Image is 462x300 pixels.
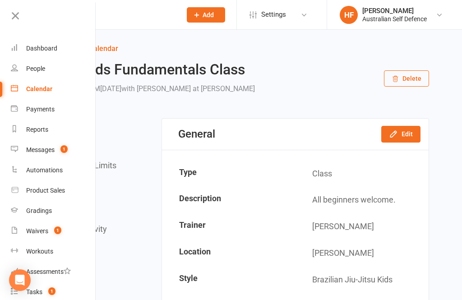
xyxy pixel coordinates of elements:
[48,287,55,295] span: 1
[261,5,286,25] span: Settings
[296,267,428,293] td: Brazilian Jiu-Jitsu Kids
[163,187,295,213] td: Description
[60,145,68,153] span: 1
[11,180,96,201] a: Product Sales
[203,11,214,18] span: Add
[54,226,61,234] span: 1
[381,126,420,142] button: Edit
[193,84,255,93] span: at [PERSON_NAME]
[26,45,57,52] div: Dashboard
[296,240,428,266] td: [PERSON_NAME]
[11,140,96,160] a: Messages 1
[362,7,427,15] div: [PERSON_NAME]
[26,248,53,255] div: Workouts
[296,187,428,213] td: All beginners welcome.
[163,214,295,240] td: Trainer
[26,227,48,235] div: Waivers
[11,38,96,59] a: Dashboard
[11,120,96,140] a: Reports
[11,241,96,262] a: Workouts
[26,65,45,72] div: People
[340,6,358,24] div: HF
[163,161,295,187] td: Type
[26,106,55,113] div: Payments
[296,214,428,240] td: [PERSON_NAME]
[362,15,427,23] div: Australian Self Defence
[26,187,65,194] div: Product Sales
[11,201,96,221] a: Gradings
[26,207,52,214] div: Gradings
[121,84,191,93] span: with [PERSON_NAME]
[384,70,429,87] button: Delete
[45,62,255,78] h2: BJJ - Kids Fundamentals Class
[53,9,175,21] input: Search...
[26,166,63,174] div: Automations
[26,85,52,92] div: Calendar
[296,161,428,187] td: Class
[11,160,96,180] a: Automations
[9,269,31,291] div: Open Intercom Messenger
[178,128,215,140] div: General
[45,83,255,95] div: 5:00PM - 6:00PM[DATE]
[11,221,96,241] a: Waivers 1
[26,146,55,153] div: Messages
[163,240,295,266] td: Location
[45,42,429,55] a: Return to calendar
[187,7,225,23] button: Add
[11,59,96,79] a: People
[11,262,96,282] a: Assessments
[11,99,96,120] a: Payments
[26,126,48,133] div: Reports
[11,79,96,99] a: Calendar
[26,288,42,295] div: Tasks
[26,268,71,275] div: Assessments
[163,267,295,293] td: Style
